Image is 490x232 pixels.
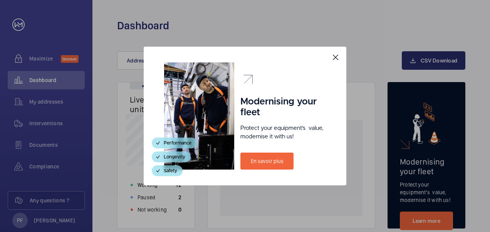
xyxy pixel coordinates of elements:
[152,165,183,176] div: Safety
[240,153,294,170] a: En savoir plus
[152,138,197,148] div: Performance
[240,96,326,118] h1: Modernising your fleet
[152,151,191,162] div: Longevity
[240,124,326,141] p: Protect your equipment's value, modernise it with us!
